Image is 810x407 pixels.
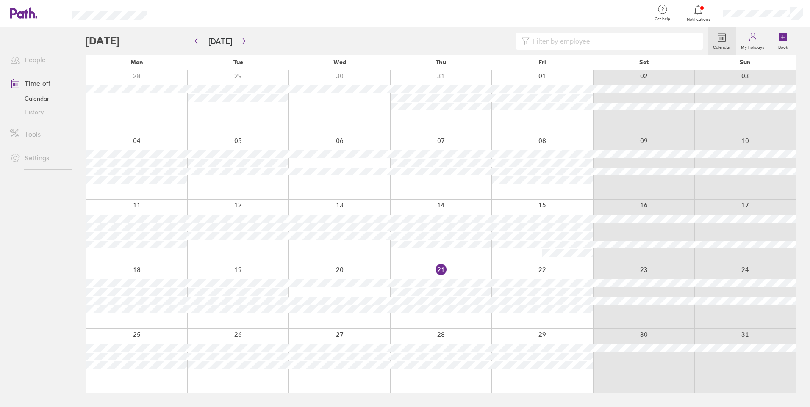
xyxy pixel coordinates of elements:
[538,59,546,66] span: Fri
[3,75,72,92] a: Time off
[769,27,796,55] a: Book
[740,59,751,66] span: Sun
[3,149,72,166] a: Settings
[3,51,72,68] a: People
[736,27,769,55] a: My holidays
[436,59,446,66] span: Thu
[233,59,243,66] span: Tue
[685,17,712,22] span: Notifications
[130,59,143,66] span: Mon
[649,16,676,22] span: Get help
[3,105,72,119] a: History
[708,27,736,55] a: Calendar
[3,126,72,143] a: Tools
[773,42,793,50] label: Book
[202,34,239,48] button: [DATE]
[736,42,769,50] label: My holidays
[708,42,736,50] label: Calendar
[685,4,712,22] a: Notifications
[530,33,698,49] input: Filter by employee
[3,92,72,105] a: Calendar
[639,59,649,66] span: Sat
[333,59,346,66] span: Wed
